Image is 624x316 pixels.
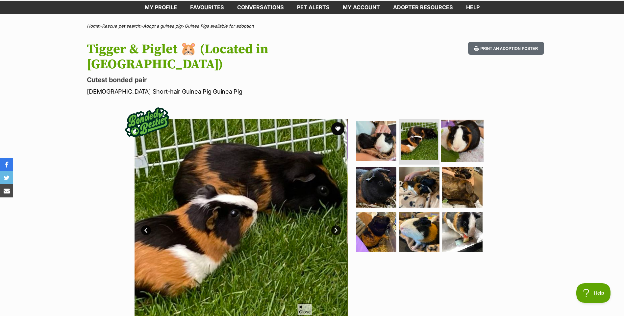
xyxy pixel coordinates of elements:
a: My profile [138,1,184,14]
img: Photo of Tigger & Piglet 🐹 (Located In Carnegie) [442,167,483,208]
img: Photo of Tigger & Piglet 🐹 (Located In Carnegie) [399,212,439,252]
span: Close [298,304,312,315]
img: Photo of Tigger & Piglet 🐹 (Located In Carnegie) [356,167,396,208]
a: conversations [231,1,290,14]
img: Photo of Tigger & Piglet 🐹 (Located In Carnegie) [356,212,396,252]
div: > > > [70,24,554,29]
img: Photo of Tigger & Piglet 🐹 (Located In Carnegie) [401,123,438,160]
iframe: Help Scout Beacon - Open [576,283,611,303]
a: Adopter resources [387,1,460,14]
img: Photo of Tigger & Piglet 🐹 (Located In Carnegie) [442,212,483,252]
button: favourite [331,122,344,135]
a: Next [331,225,341,235]
a: Rescue pet search [102,23,140,29]
img: Photo of Tigger & Piglet 🐹 (Located In Carnegie) [441,120,484,162]
a: Pet alerts [290,1,336,14]
a: My account [336,1,387,14]
button: Print an adoption poster [468,42,544,55]
img: bonded besties [121,96,173,148]
h1: Tigger & Piglet 🐹 (Located in [GEOGRAPHIC_DATA]) [87,42,365,72]
a: Home [87,23,99,29]
a: Prev [141,225,151,235]
a: Favourites [184,1,231,14]
p: [DEMOGRAPHIC_DATA] Short-hair Guinea Pig Guinea Pig [87,87,365,96]
a: Help [460,1,486,14]
img: Photo of Tigger & Piglet 🐹 (Located In Carnegie) [356,121,396,161]
p: Cutest bonded pair [87,75,365,84]
a: Adopt a guinea pig [143,23,182,29]
img: Photo of Tigger & Piglet 🐹 (Located In Carnegie) [399,167,439,208]
a: Guinea Pigs available for adoption [185,23,254,29]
